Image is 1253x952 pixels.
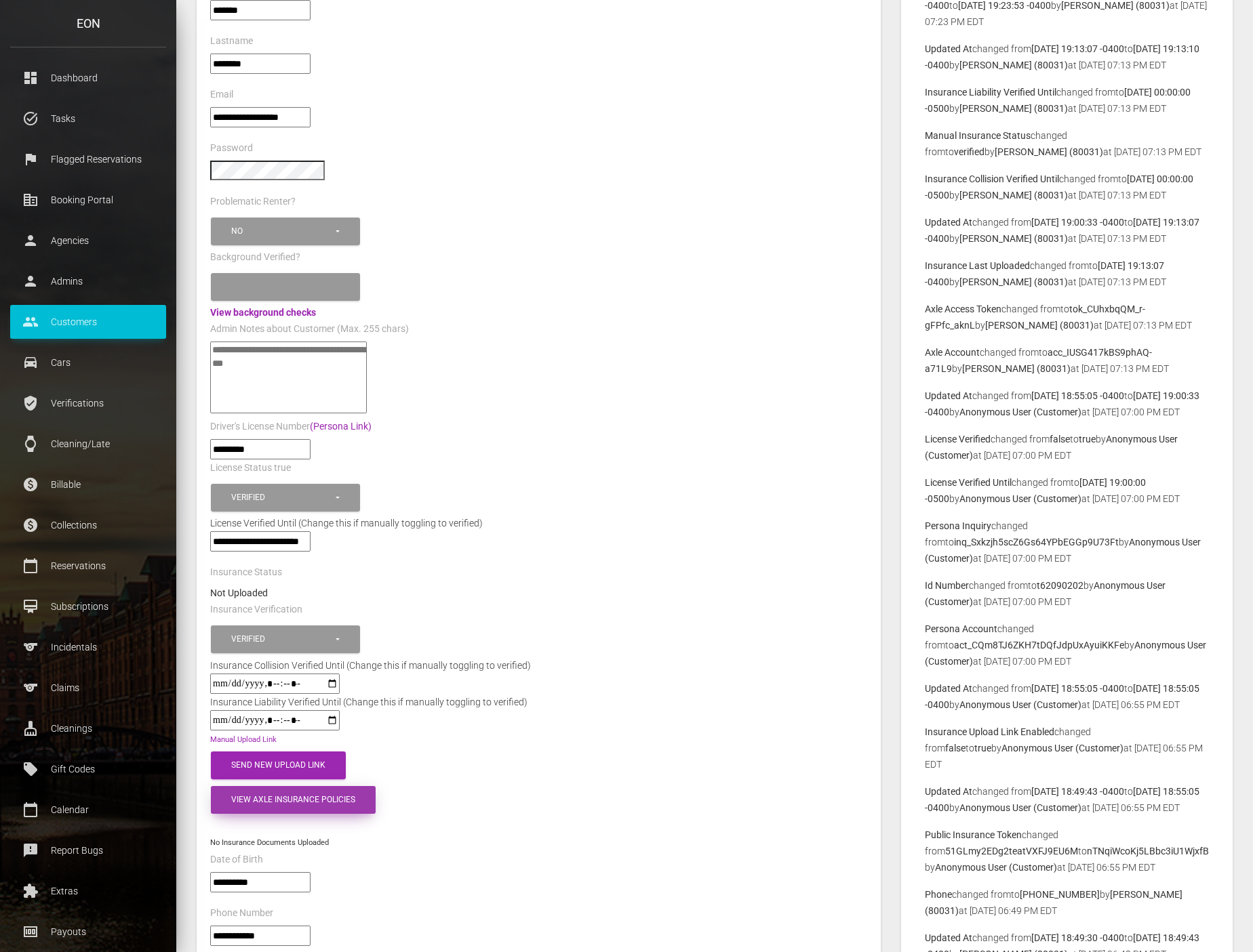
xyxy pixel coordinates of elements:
[925,683,972,694] b: Updated At
[10,305,166,339] a: people Customers
[210,307,316,318] a: View background checks
[959,103,1068,114] b: [PERSON_NAME] (80031)
[959,493,1081,504] b: Anonymous User (Customer)
[20,149,156,169] p: Flagged Reservations
[1031,217,1124,228] b: [DATE] 19:00:33 -0400
[210,603,302,617] label: Insurance Verification
[959,802,1081,813] b: Anonymous User (Customer)
[925,518,1209,566] p: changed from to by at [DATE] 07:00 PM EDT
[925,621,1209,669] p: changed from to by at [DATE] 07:00 PM EDT
[210,838,329,847] small: No Insurance Documents Uploaded
[1087,846,1209,856] b: nTNqiWcoKj5LBbc3iU1WjxfB
[925,431,1209,463] p: changed from to by at [DATE] 07:00 PM EDT
[20,840,156,861] p: Report Bugs
[954,640,1124,650] b: act_CQm8TJ6ZKH7tDQfJdpUxAyuiKKFe
[210,853,263,867] label: Date of Birth
[20,637,156,657] p: Incidentals
[10,264,166,298] a: person Admins
[945,846,1078,856] b: 51GLmy2EDg2teatVXFJ9EU6M
[231,634,334,645] div: Verified
[995,146,1103,157] b: [PERSON_NAME] (80031)
[20,393,156,413] p: Verifications
[210,35,253,48] label: Lastname
[1020,889,1100,900] b: [PHONE_NUMBER]
[925,680,1209,713] p: changed from to by at [DATE] 06:55 PM EDT
[10,589,166,623] a: card_membership Subscriptions
[10,874,166,908] a: extension Extras
[925,434,991,444] b: License Verified
[231,226,334,237] div: No
[20,515,156,535] p: Collections
[20,271,156,291] p: Admins
[210,566,282,579] label: Insurance Status
[210,735,277,744] a: Manual Upload Link
[211,786,376,814] button: View Axle Insurance Policies
[1001,743,1123,753] b: Anonymous User (Customer)
[210,323,409,336] label: Admin Notes about Customer (Max. 255 chars)
[20,800,156,820] p: Calendar
[959,60,1068,70] b: [PERSON_NAME] (80031)
[959,233,1068,244] b: [PERSON_NAME] (80031)
[210,907,273,920] label: Phone Number
[10,752,166,786] a: local_offer Gift Codes
[10,346,166,379] a: drive_eta Cars
[231,492,334,503] div: Verified
[210,420,372,434] label: Driver's License Number
[954,146,984,157] b: verified
[200,515,877,531] div: License Verified Until (Change this if manually toggling to verified)
[20,434,156,454] p: Cleaning/Late
[1031,932,1124,943] b: [DATE] 18:49:30 -0400
[925,214,1209,247] p: changed from to by at [DATE] 07:13 PM EDT
[20,556,156,576] p: Reservations
[20,718,156,739] p: Cleanings
[20,68,156,88] p: Dashboard
[925,301,1209,333] p: changed from to by at [DATE] 07:13 PM EDT
[925,217,972,228] b: Updated At
[210,142,253,155] label: Password
[925,886,1209,919] p: changed from to by at [DATE] 06:49 PM EDT
[10,711,166,745] a: cleaning_services Cleanings
[959,276,1068,287] b: [PERSON_NAME] (80031)
[210,195,296,209] label: Problematic Renter?
[10,630,166,664] a: sports Incidentals
[1037,580,1083,591] b: t62090202
[20,312,156,332] p: Customers
[925,726,1054,737] b: Insurance Upload Link Enabled
[925,43,972,54] b: Updated At
[1031,786,1124,797] b: [DATE] 18:49:43 -0400
[200,694,538,710] div: Insurance Liability Verified Until (Change this if manually toggling to verified)
[10,386,166,420] a: verified_user Verifications
[925,827,1209,875] p: changed from to by at [DATE] 06:55 PM EDT
[945,743,966,753] b: false
[925,347,980,358] b: Axle Account
[210,461,291,475] label: License Status true
[10,427,166,461] a: watch Cleaning/Late
[925,41,1209,73] p: changed from to by at [DATE] 07:13 PM EDT
[10,224,166,257] a: person Agencies
[20,759,156,779] p: Gift Codes
[985,320,1094,331] b: [PERSON_NAME] (80031)
[231,281,334,293] div: Please select
[20,678,156,698] p: Claims
[925,580,969,591] b: Id Number
[925,786,972,797] b: Updated At
[925,260,1030,271] b: Insurance Last Uploaded
[10,671,166,705] a: sports Claims
[20,881,156,901] p: Extras
[925,783,1209,816] p: changed from to by at [DATE] 06:55 PM EDT
[935,862,1057,873] b: Anonymous User (Customer)
[211,625,360,653] button: Verified
[954,537,1119,547] b: inq_Sxkzjh5scZ6Gs64YPbEGGp9U73Ft
[925,87,1056,98] b: Insurance Liability Verified Until
[200,657,541,674] div: Insurance Collision Verified Until (Change this if manually toggling to verified)
[20,190,156,210] p: Booking Portal
[925,388,1209,420] p: changed from to by at [DATE] 07:00 PM EDT
[925,577,1209,610] p: changed from to by at [DATE] 07:00 PM EDT
[974,743,991,753] b: true
[20,922,156,942] p: Payouts
[10,142,166,176] a: flag Flagged Reservations
[10,915,166,949] a: money Payouts
[962,363,1071,374] b: [PERSON_NAME] (80031)
[959,407,1081,417] b: Anonymous User (Customer)
[925,127,1209,160] p: changed from to by at [DATE] 07:13 PM EDT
